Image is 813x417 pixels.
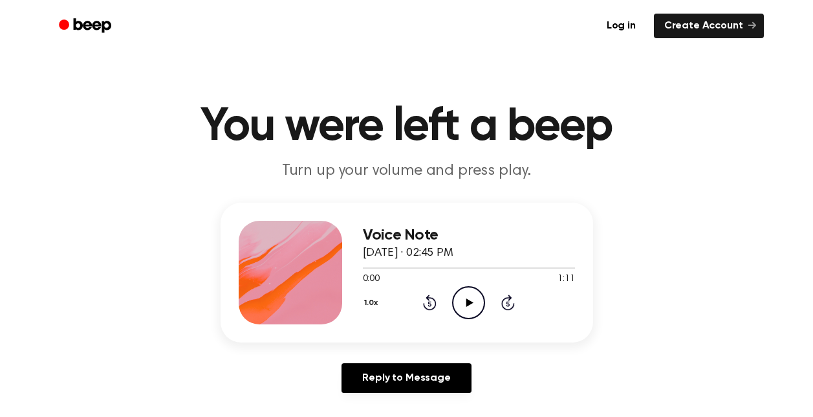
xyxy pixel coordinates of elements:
[654,14,764,38] a: Create Account
[558,273,574,286] span: 1:11
[363,247,453,259] span: [DATE] · 02:45 PM
[596,14,646,38] a: Log in
[76,104,738,150] h1: You were left a beep
[158,161,655,182] p: Turn up your volume and press play.
[50,14,123,39] a: Beep
[363,273,380,286] span: 0:00
[363,227,575,244] h3: Voice Note
[341,363,471,393] a: Reply to Message
[363,292,383,314] button: 1.0x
